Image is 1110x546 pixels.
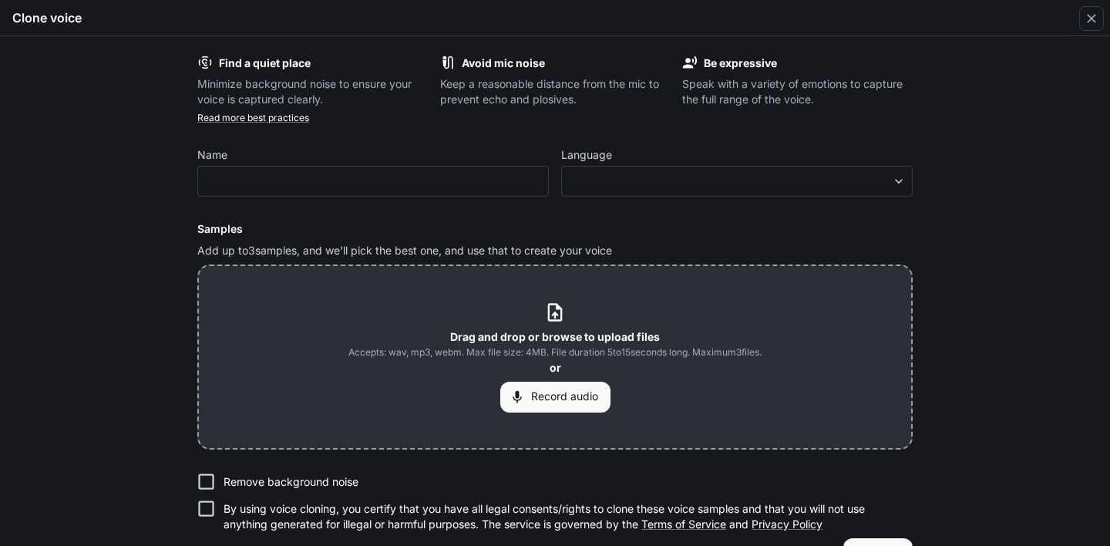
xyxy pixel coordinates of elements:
p: By using voice cloning, you certify that you have all legal consents/rights to clone these voice ... [224,501,900,532]
h5: Clone voice [12,9,82,26]
span: Accepts: wav, mp3, webm. Max file size: 4MB. File duration 5 to 15 seconds long. Maximum 3 files. [348,345,762,360]
b: Avoid mic noise [462,56,545,69]
b: or [550,361,561,374]
p: Keep a reasonable distance from the mic to prevent echo and plosives. [440,76,671,107]
p: Remove background noise [224,474,358,490]
button: Record audio [500,382,610,413]
p: Name [197,150,227,160]
b: Be expressive [704,56,777,69]
a: Read more best practices [197,112,309,123]
b: Find a quiet place [219,56,311,69]
p: Language [561,150,612,160]
a: Terms of Service [641,517,726,531]
a: Privacy Policy [752,517,822,531]
div: ​ [562,174,912,189]
p: Add up to 3 samples, and we'll pick the best one, and use that to create your voice [197,243,913,258]
p: Minimize background noise to ensure your voice is captured clearly. [197,76,428,107]
h6: Samples [197,221,913,237]
p: Speak with a variety of emotions to capture the full range of the voice. [682,76,913,107]
b: Drag and drop or browse to upload files [450,330,660,343]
